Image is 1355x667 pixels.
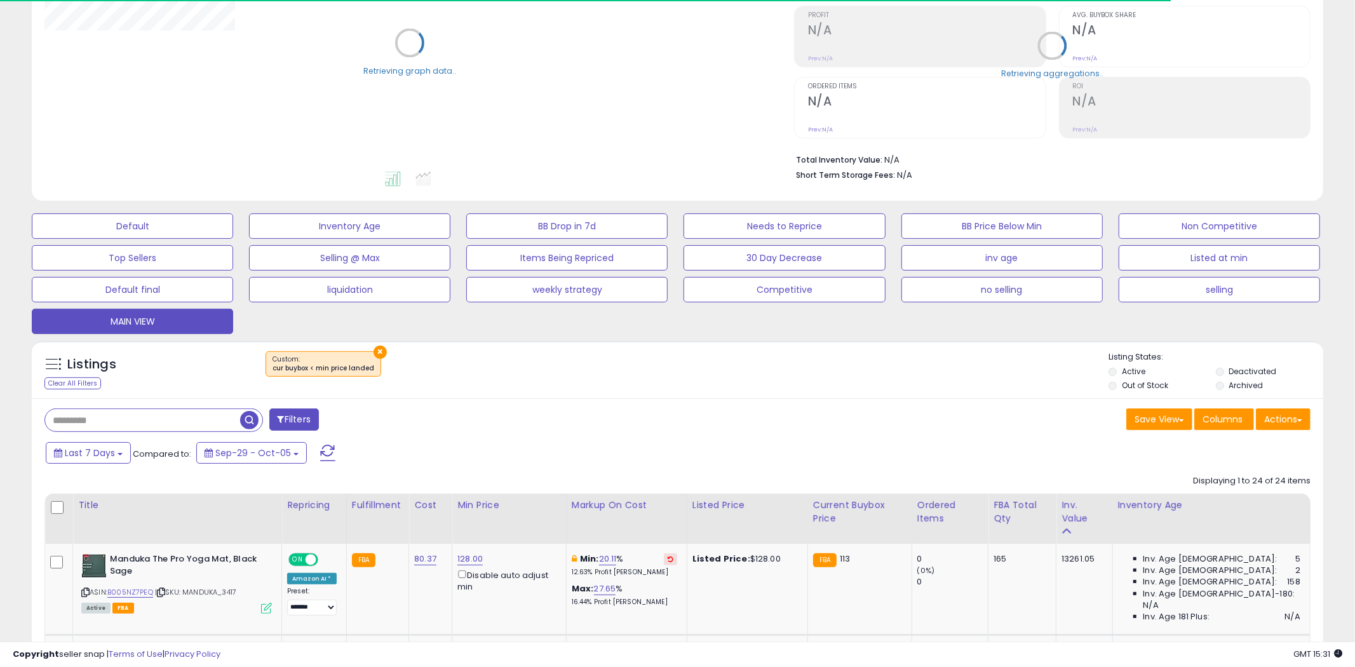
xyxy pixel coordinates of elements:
div: Retrieving graph data.. [363,65,456,76]
button: Inventory Age [249,213,450,239]
button: Items Being Repriced [466,245,668,271]
button: selling [1119,277,1320,302]
button: Default [32,213,233,239]
button: Default final [32,277,233,302]
div: Retrieving aggregations.. [1001,67,1103,79]
button: inv age [901,245,1103,271]
button: Listed at min [1119,245,1320,271]
button: Top Sellers [32,245,233,271]
button: weekly strategy [466,277,668,302]
button: Selling @ Max [249,245,450,271]
button: BB Price Below Min [901,213,1103,239]
button: MAIN VIEW [32,309,233,334]
button: 30 Day Decrease [684,245,885,271]
button: Needs to Reprice [684,213,885,239]
button: Non Competitive [1119,213,1320,239]
button: liquidation [249,277,450,302]
button: BB Drop in 7d [466,213,668,239]
button: no selling [901,277,1103,302]
strong: Copyright [13,648,59,660]
button: Competitive [684,277,885,302]
div: seller snap | | [13,649,220,661]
